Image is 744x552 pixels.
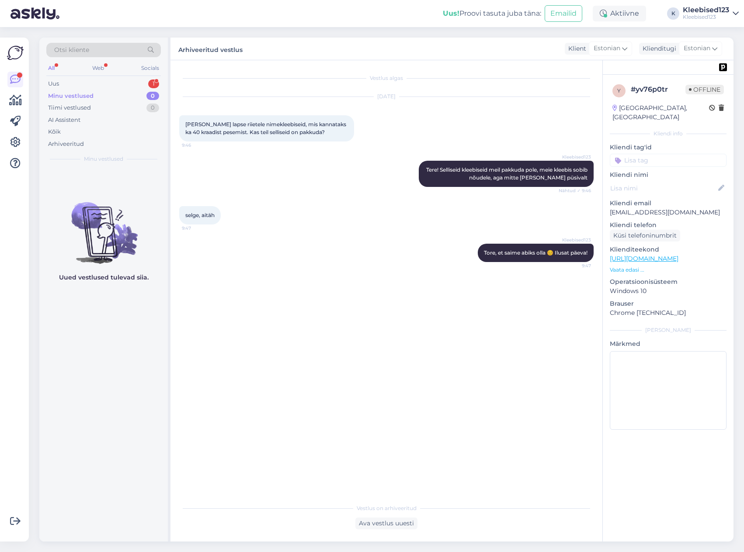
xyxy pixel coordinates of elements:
[148,79,159,88] div: 1
[357,504,417,512] span: Vestlus on arhiveeritud
[558,237,591,243] span: Kleebised123
[558,154,591,160] span: Kleebised123
[178,43,243,55] label: Arhiveeritud vestlus
[610,199,727,208] p: Kliendi email
[610,208,727,217] p: [EMAIL_ADDRESS][DOMAIN_NAME]
[593,6,646,21] div: Aktiivne
[179,93,594,100] div: [DATE]
[48,92,94,100] div: Minu vestlused
[594,44,620,53] span: Estonian
[617,87,621,94] span: y
[7,45,24,61] img: Askly Logo
[684,44,710,53] span: Estonian
[685,85,724,94] span: Offline
[139,62,161,74] div: Socials
[610,154,727,167] input: Lisa tag
[683,7,729,14] div: Kleebised123
[59,273,149,282] p: Uued vestlused tulevad siia.
[610,130,727,138] div: Kliendi info
[182,225,215,231] span: 9:47
[185,121,348,135] span: [PERSON_NAME] lapse riietele nimekleebiseid, mis kannataks ka 40 kraadist pesemist. Kas teil sell...
[610,308,727,317] p: Chrome [TECHNICAL_ID]
[90,62,106,74] div: Web
[84,155,123,163] span: Minu vestlused
[484,249,588,256] span: Tore, et saime abiks olla 😊 Ilusat päeva!
[683,7,739,21] a: Kleebised123Kleebised123
[48,103,91,112] div: Tiimi vestlused
[639,44,676,53] div: Klienditugi
[565,44,586,53] div: Klient
[146,103,159,112] div: 0
[610,183,716,193] input: Lisa nimi
[610,170,727,179] p: Kliendi nimi
[355,517,417,529] div: Ava vestlus uuesti
[610,245,727,254] p: Klienditeekond
[146,92,159,100] div: 0
[558,262,591,269] span: 9:47
[610,286,727,296] p: Windows 10
[48,128,61,136] div: Kõik
[46,62,56,74] div: All
[182,142,215,148] span: 9:46
[48,140,84,148] div: Arhiveeritud
[719,63,727,71] img: pd
[612,103,709,122] div: [GEOGRAPHIC_DATA], [GEOGRAPHIC_DATA]
[610,339,727,348] p: Märkmed
[610,221,727,230] p: Kliendi telefon
[667,7,679,20] div: K
[443,8,541,19] div: Proovi tasuta juba täna:
[48,116,80,124] div: AI Assistent
[610,277,727,286] p: Operatsioonisüsteem
[558,187,591,194] span: Nähtud ✓ 9:46
[48,79,59,88] div: Uus
[610,299,727,308] p: Brauser
[610,255,678,262] a: [URL][DOMAIN_NAME]
[39,186,168,265] img: No chats
[185,212,215,218] span: selge, aitäh
[426,166,589,181] span: Tere! Selliseid kleebiseid meil pakkuda pole, meie kleebis sobib nõudele, aga mitte [PERSON_NAME]...
[610,143,727,152] p: Kliendi tag'id
[610,326,727,334] div: [PERSON_NAME]
[631,84,685,95] div: # yv76p0tr
[610,266,727,274] p: Vaata edasi ...
[545,5,582,22] button: Emailid
[443,9,459,17] b: Uus!
[179,74,594,82] div: Vestlus algas
[610,230,680,241] div: Küsi telefoninumbrit
[54,45,89,55] span: Otsi kliente
[683,14,729,21] div: Kleebised123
